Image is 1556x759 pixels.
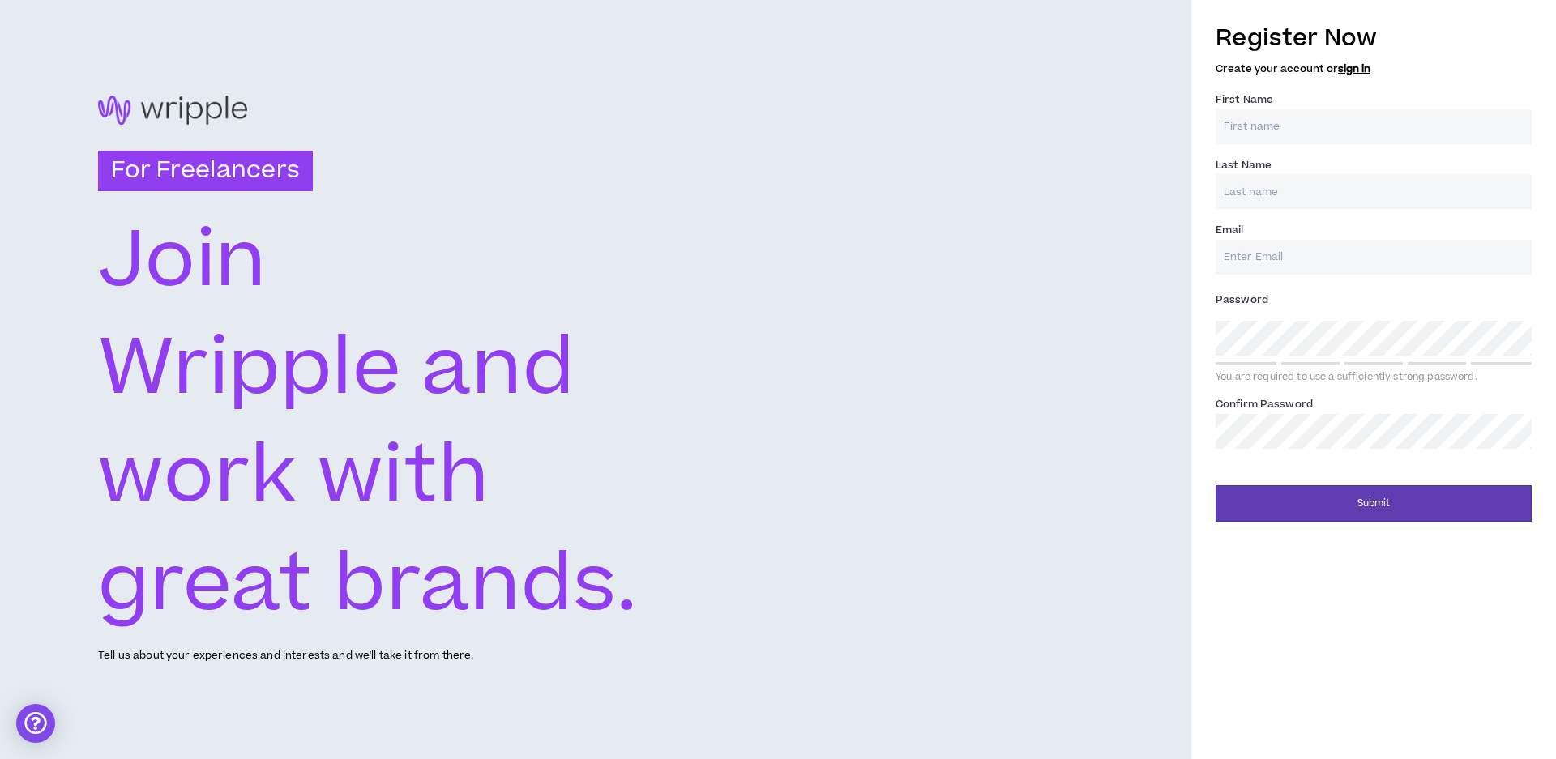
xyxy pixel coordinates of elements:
[1216,485,1532,522] button: Submit
[1216,21,1532,55] h3: Register Now
[1216,240,1532,275] input: Enter Email
[1216,63,1532,75] h5: Create your account or
[98,205,267,318] text: Join
[98,313,576,425] text: Wripple and
[98,529,639,642] text: great brands.
[1216,371,1532,384] div: You are required to use a sufficiently strong password.
[98,151,313,191] h3: For Freelancers
[1216,109,1532,144] input: First name
[1216,152,1272,178] label: Last Name
[1216,217,1244,243] label: Email
[98,648,473,663] p: Tell us about your experiences and interests and we'll take it from there.
[1216,174,1532,209] input: Last name
[98,420,489,533] text: work with
[1216,391,1313,417] label: Confirm Password
[1216,87,1273,113] label: First Name
[1338,62,1370,76] a: sign in
[1216,292,1268,307] span: Password
[16,704,55,743] div: Open Intercom Messenger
